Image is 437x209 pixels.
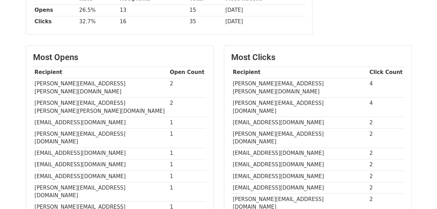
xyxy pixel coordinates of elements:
[368,98,404,117] td: 4
[188,5,224,16] td: 15
[168,98,206,117] td: 2
[78,5,118,16] td: 26.5%
[402,176,437,209] iframe: Chat Widget
[168,182,206,201] td: 1
[33,182,168,201] td: [PERSON_NAME][EMAIL_ADDRESS][DOMAIN_NAME]
[168,117,206,128] td: 1
[368,148,404,159] td: 2
[231,78,368,98] td: [PERSON_NAME][EMAIL_ADDRESS][PERSON_NAME][DOMAIN_NAME]
[231,148,368,159] td: [EMAIL_ADDRESS][DOMAIN_NAME]
[231,159,368,170] td: [EMAIL_ADDRESS][DOMAIN_NAME]
[368,117,404,128] td: 2
[368,67,404,78] th: Click Count
[33,67,168,78] th: Recipient
[224,16,305,27] td: [DATE]
[33,148,168,159] td: [EMAIL_ADDRESS][DOMAIN_NAME]
[118,16,188,27] td: 16
[168,78,206,98] td: 2
[368,128,404,148] td: 2
[368,182,404,193] td: 2
[33,117,168,128] td: [EMAIL_ADDRESS][DOMAIN_NAME]
[33,16,78,27] th: Clicks
[231,182,368,193] td: [EMAIL_ADDRESS][DOMAIN_NAME]
[231,128,368,148] td: [PERSON_NAME][EMAIL_ADDRESS][DOMAIN_NAME]
[368,78,404,98] td: 4
[188,16,224,27] td: 35
[368,170,404,182] td: 2
[33,128,168,148] td: [PERSON_NAME][EMAIL_ADDRESS][DOMAIN_NAME]
[168,128,206,148] td: 1
[168,170,206,182] td: 1
[168,67,206,78] th: Open Count
[78,16,118,27] td: 32.7%
[231,98,368,117] td: [PERSON_NAME][EMAIL_ADDRESS][DOMAIN_NAME]
[33,5,78,16] th: Opens
[33,98,168,117] td: [PERSON_NAME][EMAIL_ADDRESS][PERSON_NAME][PERSON_NAME][DOMAIN_NAME]
[231,52,404,62] h3: Most Clicks
[33,159,168,170] td: [EMAIL_ADDRESS][DOMAIN_NAME]
[231,170,368,182] td: [EMAIL_ADDRESS][DOMAIN_NAME]
[231,67,368,78] th: Recipient
[33,78,168,98] td: [PERSON_NAME][EMAIL_ADDRESS][PERSON_NAME][DOMAIN_NAME]
[224,5,305,16] td: [DATE]
[231,117,368,128] td: [EMAIL_ADDRESS][DOMAIN_NAME]
[168,159,206,170] td: 1
[368,159,404,170] td: 2
[33,170,168,182] td: [EMAIL_ADDRESS][DOMAIN_NAME]
[33,52,206,62] h3: Most Opens
[118,5,188,16] td: 13
[168,148,206,159] td: 1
